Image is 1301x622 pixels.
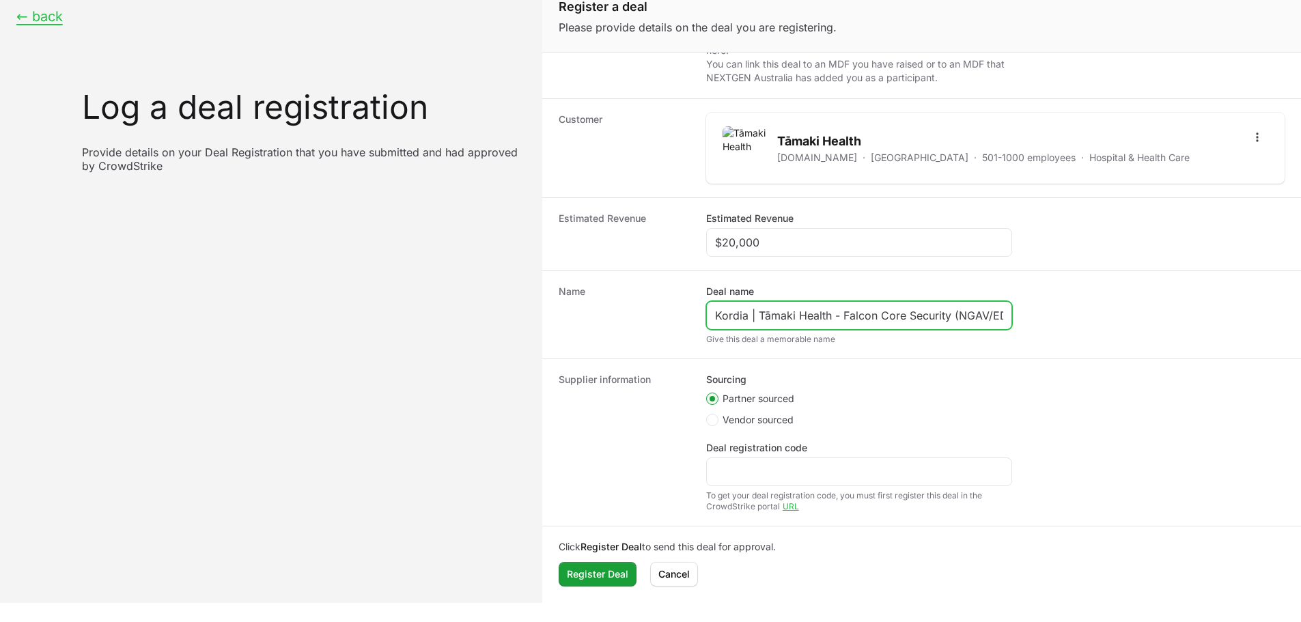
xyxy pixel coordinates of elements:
[982,151,1076,165] p: 501-1000 employees
[1089,151,1190,165] p: Hospital & Health Care
[706,212,794,225] label: Estimated Revenue
[658,566,690,582] span: Cancel
[723,392,794,406] span: Partner sourced
[706,334,1012,345] div: Give this deal a memorable name
[783,501,799,511] a: URL
[650,562,698,586] button: Cancel
[580,541,642,552] b: Register Deal
[567,566,628,582] span: Register Deal
[559,113,690,184] dt: Customer
[559,562,636,586] button: Register Deal
[706,441,807,455] label: Deal registration code
[16,8,63,25] button: ← back
[706,490,1012,512] div: To get your deal registration code, you must first register this deal in the CrowdStrike portal
[82,145,526,173] p: Provide details on your Deal Registration that you have submitted and had approved by CrowdStrike
[706,373,746,386] legend: Sourcing
[706,30,1012,85] p: If this deal was generated from an MDF, you can link to that MDF here. You can link this deal to ...
[559,19,1285,36] p: Please provide details on the deal you are registering.
[1246,126,1268,148] button: Open options
[777,151,857,165] a: [DOMAIN_NAME]
[715,234,1003,251] input: $
[706,285,754,298] label: Deal name
[863,151,865,165] span: ·
[559,212,690,257] dt: Estimated Revenue
[559,373,690,512] dt: Supplier information
[871,151,968,165] p: [GEOGRAPHIC_DATA]
[82,91,526,124] h1: Log a deal registration
[723,413,794,427] span: Vendor sourced
[559,540,1285,554] p: Click to send this deal for approval.
[777,132,1190,151] h2: Tāmaki Health
[559,285,690,345] dt: Name
[1081,151,1084,165] span: ·
[723,126,766,170] img: Tāmaki Health
[974,151,977,165] span: ·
